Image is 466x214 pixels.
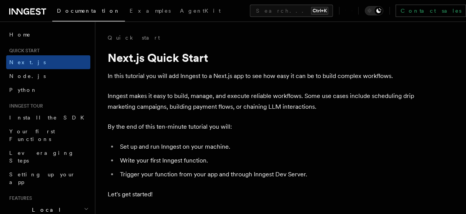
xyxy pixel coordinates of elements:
li: Trigger your function from your app and through Inngest Dev Server. [118,169,415,180]
button: Search...Ctrl+K [250,5,333,17]
a: Python [6,83,90,97]
p: In this tutorial you will add Inngest to a Next.js app to see how easy it can be to build complex... [108,71,415,81]
a: Quick start [108,34,160,41]
a: AgentKit [175,2,225,21]
a: Next.js [6,55,90,69]
span: Inngest tour [6,103,43,109]
span: Node.js [9,73,46,79]
a: Node.js [6,69,90,83]
h1: Next.js Quick Start [108,51,415,65]
li: Set up and run Inngest on your machine. [118,141,415,152]
a: Setting up your app [6,168,90,189]
a: Your first Functions [6,124,90,146]
kbd: Ctrl+K [311,7,328,15]
span: Examples [130,8,171,14]
span: Next.js [9,59,46,65]
span: AgentKit [180,8,221,14]
span: Python [9,87,37,93]
p: By the end of this ten-minute tutorial you will: [108,121,415,132]
span: Install the SDK [9,114,89,121]
button: Toggle dark mode [365,6,383,15]
p: Inngest makes it easy to build, manage, and execute reliable workflows. Some use cases include sc... [108,91,415,112]
li: Write your first Inngest function. [118,155,415,166]
span: Features [6,195,32,201]
a: Contact sales [396,5,466,17]
a: Home [6,28,90,41]
span: Documentation [57,8,120,14]
p: Let's get started! [108,189,415,200]
a: Documentation [52,2,125,22]
span: Home [9,31,31,38]
a: Examples [125,2,175,21]
a: Leveraging Steps [6,146,90,168]
a: Install the SDK [6,111,90,124]
span: Quick start [6,48,40,54]
span: Setting up your app [9,171,75,185]
span: Your first Functions [9,128,55,142]
span: Leveraging Steps [9,150,74,164]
